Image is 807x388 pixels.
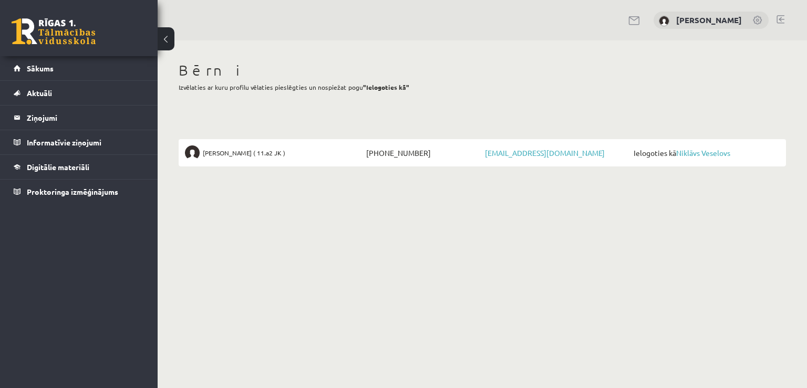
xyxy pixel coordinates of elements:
[659,16,669,26] img: Santa Veselova
[27,162,89,172] span: Digitālie materiāli
[14,155,144,179] a: Digitālie materiāli
[27,64,54,73] span: Sākums
[185,145,200,160] img: Niklāvs Veselovs
[179,82,786,92] p: Izvēlaties ar kuru profilu vēlaties pieslēgties un nospiežat pogu
[12,18,96,45] a: Rīgas 1. Tālmācības vidusskola
[14,56,144,80] a: Sākums
[14,180,144,204] a: Proktoringa izmēģinājums
[27,130,144,154] legend: Informatīvie ziņojumi
[364,145,482,160] span: [PHONE_NUMBER]
[27,88,52,98] span: Aktuāli
[676,15,742,25] a: [PERSON_NAME]
[14,130,144,154] a: Informatīvie ziņojumi
[485,148,605,158] a: [EMAIL_ADDRESS][DOMAIN_NAME]
[14,106,144,130] a: Ziņojumi
[27,187,118,196] span: Proktoringa izmēģinājums
[203,145,285,160] span: [PERSON_NAME] ( 11.a2 JK )
[363,83,409,91] b: "Ielogoties kā"
[179,61,786,79] h1: Bērni
[676,148,730,158] a: Niklāvs Veselovs
[14,81,144,105] a: Aktuāli
[631,145,780,160] span: Ielogoties kā
[27,106,144,130] legend: Ziņojumi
